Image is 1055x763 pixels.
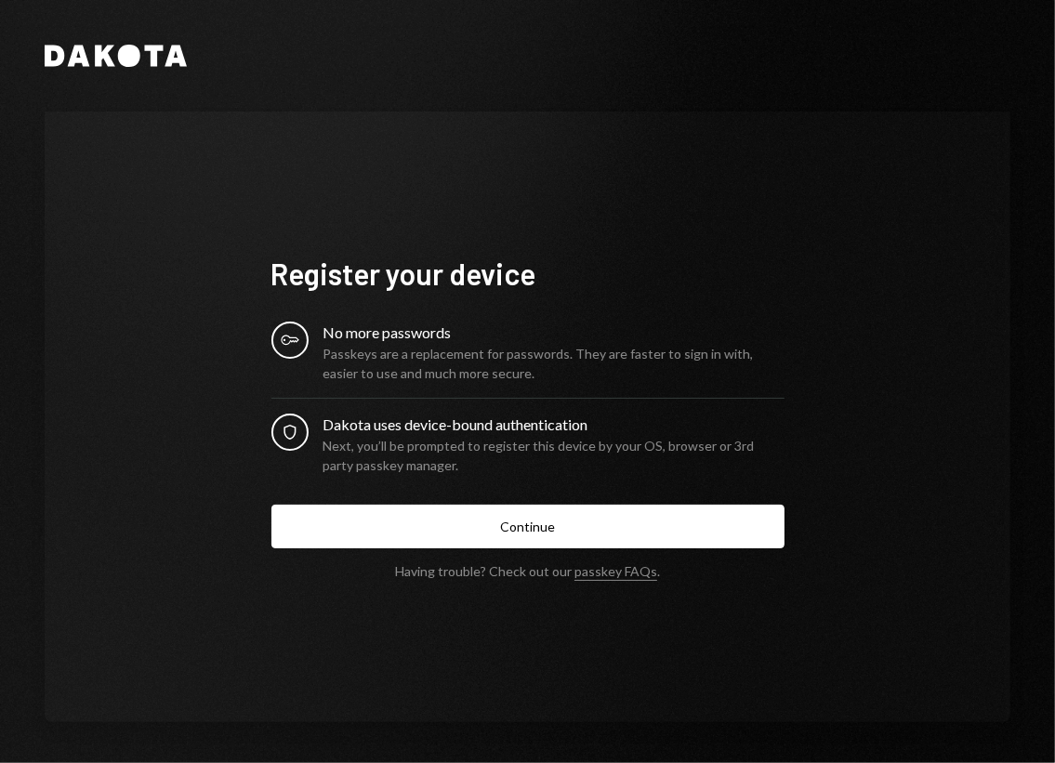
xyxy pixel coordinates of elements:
div: Dakota uses device-bound authentication [323,414,785,436]
div: No more passwords [323,322,785,344]
a: passkey FAQs [574,563,657,581]
h1: Register your device [271,255,785,292]
div: Passkeys are a replacement for passwords. They are faster to sign in with, easier to use and much... [323,344,785,383]
button: Continue [271,505,785,548]
div: Having trouble? Check out our . [395,563,660,579]
div: Next, you’ll be prompted to register this device by your OS, browser or 3rd party passkey manager. [323,436,785,475]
